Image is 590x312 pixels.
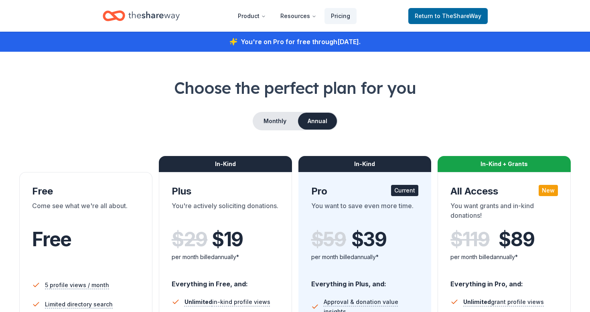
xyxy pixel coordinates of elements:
[172,252,279,262] div: per month billed annually*
[212,228,243,251] span: $ 19
[463,298,491,305] span: Unlimited
[185,298,270,305] span: in-kind profile views
[274,8,323,24] button: Resources
[311,272,419,289] div: Everything in Plus, and:
[408,8,488,24] a: Returnto TheShareWay
[231,8,272,24] button: Product
[435,12,481,19] span: to TheShareWay
[32,185,140,198] div: Free
[172,201,279,223] div: You're actively soliciting donations.
[311,185,419,198] div: Pro
[172,272,279,289] div: Everything in Free, and:
[231,6,357,25] nav: Main
[311,201,419,223] div: You want to save even more time.
[185,298,212,305] span: Unlimited
[438,156,571,172] div: In-Kind + Grants
[450,252,558,262] div: per month billed annually*
[172,185,279,198] div: Plus
[324,8,357,24] a: Pricing
[539,185,558,196] div: New
[450,272,558,289] div: Everything in Pro, and:
[159,156,292,172] div: In-Kind
[253,113,296,130] button: Monthly
[415,11,481,21] span: Return
[499,228,534,251] span: $ 89
[19,77,571,99] h1: Choose the perfect plan for you
[103,6,180,25] a: Home
[32,201,140,223] div: Come see what we're all about.
[311,252,419,262] div: per month billed annually*
[45,300,113,309] span: Limited directory search
[351,228,387,251] span: $ 39
[450,201,558,223] div: You want grants and in-kind donations!
[463,298,544,305] span: grant profile views
[298,113,337,130] button: Annual
[32,227,71,251] span: Free
[391,185,418,196] div: Current
[45,280,109,290] span: 5 profile views / month
[298,156,432,172] div: In-Kind
[450,185,558,198] div: All Access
